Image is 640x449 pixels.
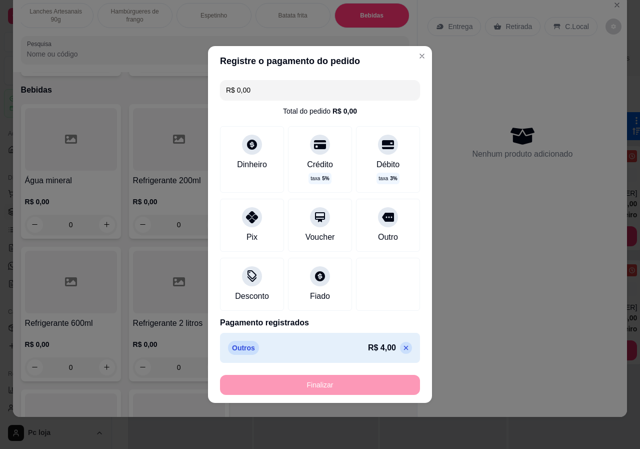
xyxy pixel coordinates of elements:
input: Ex.: hambúrguer de cordeiro [226,80,414,100]
div: Desconto [235,290,269,302]
p: taxa [378,175,397,182]
div: Dinheiro [237,159,267,171]
div: Pix [246,231,257,243]
div: Fiado [310,290,330,302]
span: 3 % [390,175,397,182]
p: taxa [310,175,329,182]
div: Outro [378,231,398,243]
span: 5 % [322,175,329,182]
div: Crédito [307,159,333,171]
div: R$ 0,00 [332,106,357,116]
div: Total do pedido [283,106,357,116]
p: Outros [228,341,259,355]
header: Registre o pagamento do pedido [208,46,432,76]
button: Close [414,48,430,64]
div: Voucher [305,231,335,243]
div: Débito [376,159,399,171]
p: R$ 4,00 [368,342,396,354]
p: Pagamento registrados [220,317,420,329]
